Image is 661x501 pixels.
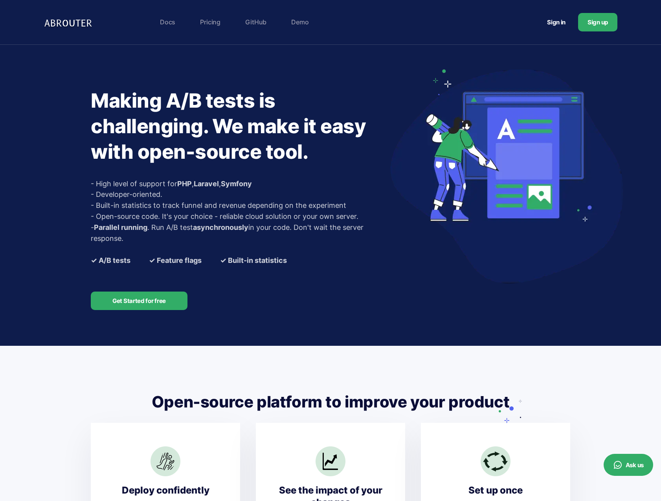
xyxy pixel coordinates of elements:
[44,14,95,30] img: Logo
[578,13,617,31] a: Sign up
[156,14,179,30] a: Docs
[91,292,187,310] a: Get Started for free
[91,189,386,200] p: - Developer-oriented.
[91,255,130,266] b: ✓ A/B tests
[110,484,221,496] div: Deploy confidently
[221,180,252,188] a: Symfony
[287,14,312,30] a: Demo
[91,211,386,222] p: - Open-source code. It's your choice - reliable cloud solution or your own server.
[193,223,248,231] b: asynchronously
[91,88,386,165] h1: Making A/B tests is challenging. We make it easy with open-source tool.
[177,180,192,188] a: PHP
[91,392,570,412] h2: Open-source platform to improve your product
[149,255,202,266] b: ✓ Feature flags
[220,255,287,266] b: ✓ Built-in statistics
[94,223,147,231] b: Parallel running
[604,454,653,476] button: Ask us
[538,15,575,29] a: Sign in
[91,200,386,211] p: - Built-in statistics to track funnel and revenue depending on the experiment
[194,180,219,188] a: Laravel
[196,14,224,30] a: Pricing
[91,222,386,244] p: - . Run A/B test in your code. Don't wait the server response.
[440,484,551,496] div: Set up once
[241,14,270,30] a: GitHub
[91,178,386,189] p: - High level of support for , ,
